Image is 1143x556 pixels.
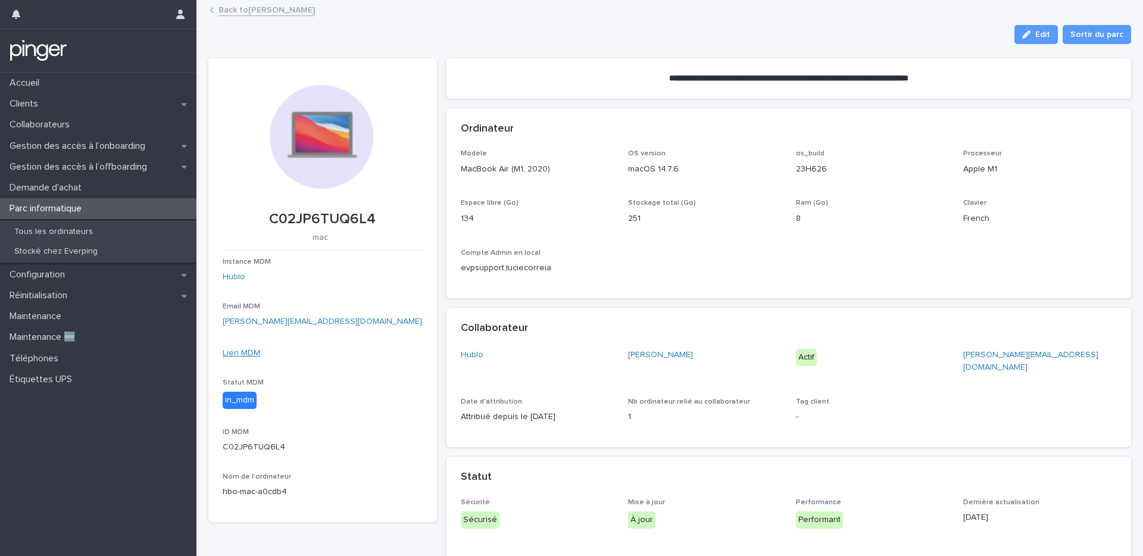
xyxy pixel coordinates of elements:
[223,271,245,283] a: Hublo
[796,511,843,529] div: Performant
[461,213,614,225] p: 134
[223,441,423,454] p: C02JP6TUQ6L4
[5,140,155,152] p: Gestion des accès à l’onboarding
[5,353,68,364] p: Téléphones
[5,98,48,110] p: Clients
[5,246,107,257] p: Stocké chez Everping
[628,150,666,157] span: OS version
[5,182,91,193] p: Demande d'achat
[796,213,950,225] p: 8
[461,123,514,136] h2: Ordinateur
[5,269,74,280] p: Configuration
[223,349,260,357] a: Lien MDM
[963,511,1117,524] p: [DATE]
[461,411,614,423] p: Attribué depuis le [DATE]
[461,199,519,207] span: Espace libre (Go)
[5,311,71,322] p: Maintenance
[628,511,655,529] div: À jour
[963,163,1117,176] p: Apple M1
[5,227,102,237] p: Tous les ordinateurs
[223,392,257,409] div: in_mdm
[1070,29,1123,40] span: Sortir du parc
[628,411,782,423] p: 1
[461,262,614,274] p: evpsupport,luciecorreia
[461,349,483,361] a: Hublo
[963,351,1098,371] a: [PERSON_NAME][EMAIL_ADDRESS][DOMAIN_NAME]
[1014,25,1058,44] button: Edit
[223,473,291,480] span: Nom de l'ordinateur
[218,2,315,16] a: Back to[PERSON_NAME]
[223,303,260,310] span: Email MDM
[461,150,487,157] span: Modèle
[628,349,693,361] a: [PERSON_NAME]
[628,398,750,405] span: Nb ordinateur relié au collaborateur
[5,374,82,385] p: Étiquettes UPS
[963,213,1117,225] p: French
[223,233,418,243] p: mac
[628,499,665,506] span: Mise à jour
[5,77,49,89] p: Accueil
[223,317,422,326] a: [PERSON_NAME][EMAIL_ADDRESS][DOMAIN_NAME]
[1035,30,1050,39] span: Edit
[796,411,950,423] p: -
[5,203,91,214] p: Parc informatique
[461,471,492,484] h2: Statut
[223,379,264,386] span: Statut MDM
[461,163,614,176] p: MacBook Air (M1, 2020)
[223,211,423,228] p: C02JP6TUQ6L4
[5,290,77,301] p: Réinitialisation
[963,150,1002,157] span: Processeur
[796,150,825,157] span: os_build
[461,249,541,257] span: Compte Admin en local
[963,499,1039,506] span: Dernière actualisation
[461,322,528,335] h2: Collaborateur
[628,199,696,207] span: Stockage total (Go)
[628,213,782,225] p: 251
[461,499,490,506] span: Sécurité
[796,398,829,405] span: Tag client
[5,161,157,173] p: Gestion des accès à l’offboarding
[1063,25,1131,44] button: Sortir du parc
[10,39,67,63] img: mTgBEunGTSyRkCgitkcU
[223,486,423,498] p: hbo-mac-a0cdb4
[223,429,249,436] span: ID MDM
[5,119,79,130] p: Collaborateurs
[628,163,782,176] p: macOS 14.7.6
[5,332,85,343] p: Maintenance 🆕
[963,199,986,207] span: Clavier
[461,511,499,529] div: Sécurisé
[796,349,817,366] div: Actif
[796,199,828,207] span: Ram (Go)
[461,398,522,405] span: Date d'attribution
[796,499,841,506] span: Performance
[796,163,950,176] p: 23H626
[223,258,271,265] span: Instance MDM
